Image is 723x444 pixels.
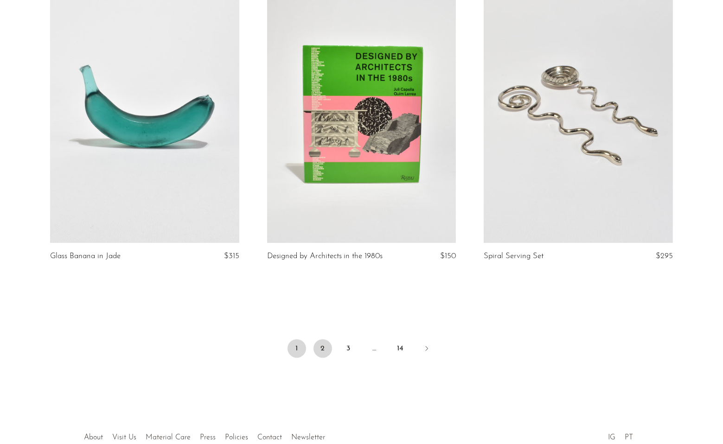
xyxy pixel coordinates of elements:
[484,252,544,260] a: Spiral Serving Set
[625,434,633,441] a: PT
[225,434,249,441] a: Policies
[603,426,638,444] ul: Social Medias
[608,434,615,441] a: IG
[224,252,239,260] span: $315
[288,339,306,358] span: 1
[417,339,436,360] a: Next
[314,339,332,358] a: 2
[267,252,383,260] a: Designed by Architects in the 1980s
[84,434,103,441] a: About
[440,252,456,260] span: $150
[113,434,137,441] a: Visit Us
[146,434,191,441] a: Material Care
[50,252,121,260] a: Glass Banana in Jade
[200,434,216,441] a: Press
[391,339,410,358] a: 14
[656,252,673,260] span: $295
[80,426,330,444] ul: Quick links
[258,434,282,441] a: Contact
[365,339,384,358] span: …
[339,339,358,358] a: 3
